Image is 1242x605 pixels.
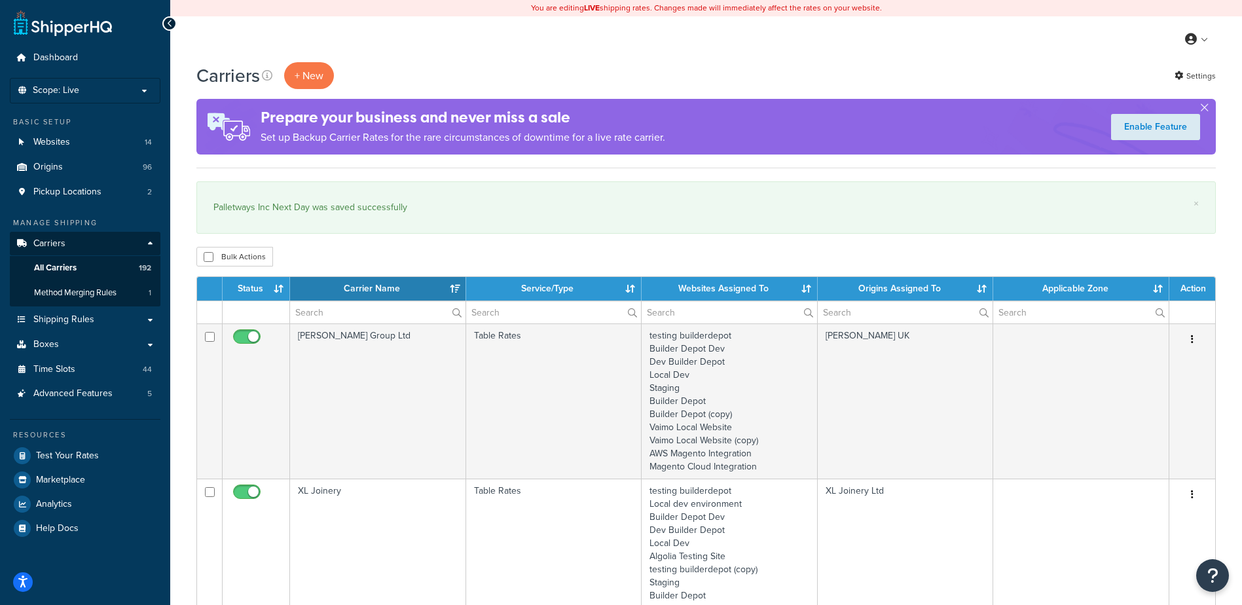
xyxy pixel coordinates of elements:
span: 1 [149,287,151,299]
td: Table Rates [466,323,642,479]
input: Search [466,301,642,323]
input: Search [818,301,993,323]
th: Service/Type: activate to sort column ascending [466,277,642,301]
span: 96 [143,162,152,173]
span: Dashboard [33,52,78,64]
a: All Carriers 192 [10,256,160,280]
input: Search [993,301,1169,323]
td: [PERSON_NAME] Group Ltd [290,323,466,479]
th: Carrier Name: activate to sort column ascending [290,277,466,301]
button: Open Resource Center [1196,559,1229,592]
li: Time Slots [10,357,160,382]
span: Carriers [33,238,65,249]
a: Help Docs [10,517,160,540]
button: + New [284,62,334,89]
li: Pickup Locations [10,180,160,204]
a: Origins 96 [10,155,160,179]
span: 14 [145,137,152,148]
a: Dashboard [10,46,160,70]
a: Enable Feature [1111,114,1200,140]
a: × [1194,198,1199,209]
th: Websites Assigned To: activate to sort column ascending [642,277,818,301]
li: Carriers [10,232,160,306]
a: Shipping Rules [10,308,160,332]
p: Set up Backup Carrier Rates for the rare circumstances of downtime for a live rate carrier. [261,128,665,147]
input: Search [642,301,817,323]
span: Test Your Rates [36,450,99,462]
li: Advanced Features [10,382,160,406]
span: 44 [143,364,152,375]
a: Analytics [10,492,160,516]
span: Method Merging Rules [34,287,117,299]
th: Applicable Zone: activate to sort column ascending [993,277,1169,301]
th: Action [1169,277,1215,301]
span: All Carriers [34,263,77,274]
span: 2 [147,187,152,198]
li: Method Merging Rules [10,281,160,305]
span: Help Docs [36,523,79,534]
div: Resources [10,430,160,441]
h1: Carriers [196,63,260,88]
th: Origins Assigned To: activate to sort column ascending [818,277,994,301]
button: Bulk Actions [196,247,273,266]
a: Websites 14 [10,130,160,155]
input: Search [290,301,466,323]
b: LIVE [584,2,600,14]
span: Pickup Locations [33,187,101,198]
span: Advanced Features [33,388,113,399]
span: Analytics [36,499,72,510]
td: [PERSON_NAME] UK [818,323,994,479]
a: Test Your Rates [10,444,160,467]
img: ad-rules-rateshop-fe6ec290ccb7230408bd80ed9643f0289d75e0ffd9eb532fc0e269fcd187b520.png [196,99,261,155]
a: Marketplace [10,468,160,492]
span: Scope: Live [33,85,79,96]
a: Advanced Features 5 [10,382,160,406]
a: Settings [1175,67,1216,85]
th: Status: activate to sort column ascending [223,277,290,301]
a: Method Merging Rules 1 [10,281,160,305]
a: ShipperHQ Home [14,10,112,36]
h4: Prepare your business and never miss a sale [261,107,665,128]
span: 192 [139,263,151,274]
span: Boxes [33,339,59,350]
a: Carriers [10,232,160,256]
span: Shipping Rules [33,314,94,325]
span: Marketplace [36,475,85,486]
li: All Carriers [10,256,160,280]
span: Origins [33,162,63,173]
span: Websites [33,137,70,148]
a: Pickup Locations 2 [10,180,160,204]
div: Manage Shipping [10,217,160,229]
li: Websites [10,130,160,155]
li: Origins [10,155,160,179]
div: Palletways Inc Next Day was saved successfully [213,198,1199,217]
div: Basic Setup [10,117,160,128]
td: testing builderdepot Builder Depot Dev Dev Builder Depot Local Dev Staging Builder Depot Builder ... [642,323,818,479]
a: Time Slots 44 [10,357,160,382]
a: Boxes [10,333,160,357]
span: 5 [147,388,152,399]
span: Time Slots [33,364,75,375]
